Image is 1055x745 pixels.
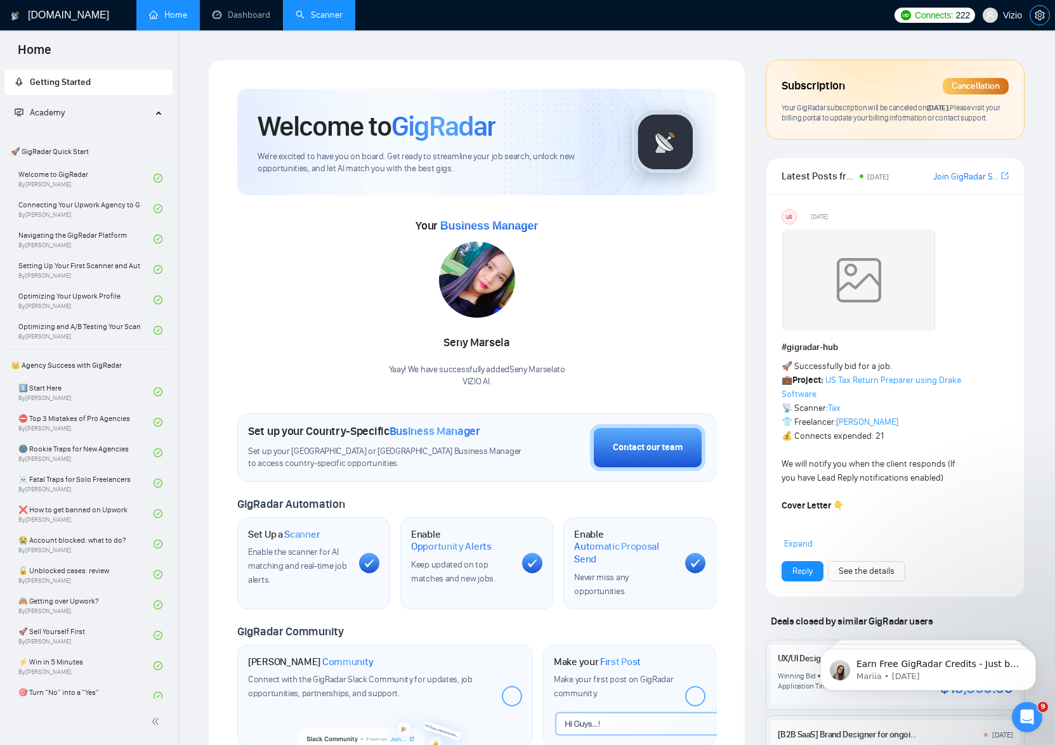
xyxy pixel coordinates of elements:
[284,528,320,541] span: Scanner
[784,538,813,549] span: Expand
[590,424,705,471] button: Contact our team
[18,560,154,588] a: 🔓 Unblocked cases: reviewBy[PERSON_NAME]
[389,364,565,388] div: Yaay! We have successfully added Seny Marsela to
[927,103,950,112] span: [DATE] .
[154,174,162,183] span: check-circle
[18,225,154,253] a: Navigating the GigRadar PlatformBy[PERSON_NAME]
[154,570,162,579] span: check-circle
[18,164,154,192] a: Welcome to GigRadarBy[PERSON_NAME]
[237,497,344,511] span: GigRadar Automation
[613,441,683,455] div: Contact our team
[811,211,828,223] span: [DATE]
[18,530,154,558] a: 😭 Account blocked: what to do?By[PERSON_NAME]
[801,622,1055,711] iframe: Intercom notifications message
[154,235,162,243] span: check-circle
[18,408,154,436] a: ⛔ Top 3 Mistakes of Pro AgenciesBy[PERSON_NAME]
[782,375,961,399] a: US Tax Return Preparer using Drake Software
[4,70,173,95] li: Getting Started
[411,540,492,553] span: Opportunity Alerts
[943,78,1009,94] div: Cancellation
[322,656,374,668] span: Community
[782,103,1000,123] span: Your GigRadar subscription will be canceled Please visit your billing portal to update your billi...
[18,682,154,710] a: 🎯 Turn “No” into a “Yes”
[955,8,969,22] span: 222
[18,378,154,406] a: 1️⃣ Start HereBy[PERSON_NAME]
[917,103,950,112] span: on
[783,230,935,331] img: weqQh+iSagEgQAAAABJRU5ErkJggg==
[18,316,154,344] a: Optimizing and A/B Testing Your Scanner for Better ResultsBy[PERSON_NAME]
[154,265,162,274] span: check-circle
[18,621,154,649] a: 🚀 Sell Yourself FirstBy[PERSON_NAME]
[390,424,480,438] span: Business Manager
[18,500,154,528] a: ❌ How to get banned on UpworkBy[PERSON_NAME]
[439,242,515,318] img: 1698919173900-IMG-20231024-WA0027.jpg
[154,448,162,457] span: check-circle
[391,109,495,143] span: GigRadar
[6,139,171,164] span: 🚀 GigRadar Quick Start
[389,332,565,354] div: Seny Marsela
[986,11,995,20] span: user
[778,681,830,691] div: Application Time
[1030,10,1050,20] a: setting
[554,656,641,668] h1: Make your
[15,77,23,86] span: rocket
[933,170,999,184] a: Join GigRadar Slack Community
[258,109,495,143] h1: Welcome to
[296,10,343,20] a: searchScanner
[154,661,162,670] span: check-circle
[782,340,1009,354] h1: # gigradar-hub
[867,172,889,181] span: [DATE]
[11,6,20,26] img: logo
[600,656,641,668] span: First Post
[411,559,495,584] span: Keep updated on top matches and new jobs.
[154,387,162,396] span: check-circle
[416,219,538,233] span: Your
[574,528,675,566] h1: Enable
[248,446,523,470] span: Set up your [GEOGRAPHIC_DATA] or [GEOGRAPHIC_DATA] Business Manager to access country-specific op...
[154,295,162,304] span: check-circle
[149,10,187,20] a: homeHome
[6,353,171,378] span: 👑 Agency Success with GigRadar
[154,418,162,427] span: check-circle
[915,8,953,22] span: Connects:
[836,417,898,427] a: [PERSON_NAME]
[782,561,823,581] button: Reply
[248,674,473,699] span: Connect with the GigRadar Slack Community for updates, job opportunities, partnerships, and support.
[18,439,154,467] a: 🌚 Rookie Traps for New AgenciesBy[PERSON_NAME]
[30,77,91,87] span: Getting Started
[154,509,162,518] span: check-circle
[30,107,65,118] span: Academy
[18,286,154,314] a: Optimizing Your Upwork ProfileBy[PERSON_NAME]
[18,469,154,497] a: ☠️ Fatal Traps for Solo FreelancersBy[PERSON_NAME]
[1030,10,1049,20] span: setting
[15,107,65,118] span: Academy
[154,600,162,609] span: check-circle
[1001,170,1009,182] a: export
[778,729,980,740] a: [B2B SaaS] Brand Designer for ongoing marketing tasks
[154,204,162,213] span: check-circle
[248,528,320,541] h1: Set Up a
[766,610,938,632] span: Deals closed by similar GigRadar users
[154,540,162,548] span: check-circle
[18,256,154,283] a: Setting Up Your First Scanner and Auto-BidderBy[PERSON_NAME]
[778,671,816,681] div: Winning Bid
[782,75,844,97] span: Subscription
[901,10,911,20] img: upwork-logo.png
[828,403,841,413] a: Tax
[154,692,162,701] span: check-circle
[782,500,844,511] strong: Cover Letter 👇
[15,108,23,117] span: fund-projection-screen
[411,528,512,553] h1: Enable
[18,652,154,680] a: ⚡ Win in 5 MinutesBy[PERSON_NAME]
[8,41,62,67] span: Home
[248,424,480,438] h1: Set up your Country-Specific
[778,653,877,664] a: UX/UI Designer for web app
[792,375,823,385] strong: Project:
[1012,702,1042,732] iframe: Intercom live chat
[992,730,1013,740] div: [DATE]
[782,168,855,184] span: Latest Posts from the GigRadar Community
[634,110,697,174] img: gigradar-logo.png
